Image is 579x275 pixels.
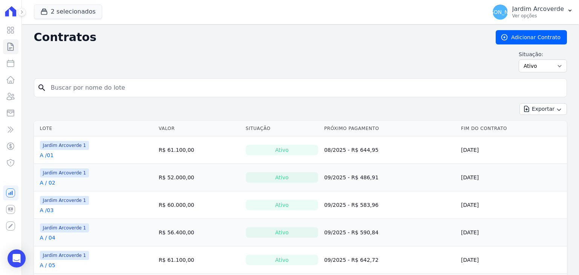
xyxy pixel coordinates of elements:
td: R$ 61.100,00 [156,136,243,164]
th: Próximo Pagamento [321,121,458,136]
p: Jardim Arcoverde [512,5,564,13]
a: A / 04 [40,234,55,241]
td: R$ 60.000,00 [156,191,243,219]
a: 09/2025 - R$ 642,72 [324,257,378,263]
td: R$ 56.400,00 [156,219,243,246]
a: 09/2025 - R$ 583,96 [324,202,378,208]
button: Exportar [519,103,567,115]
th: Valor [156,121,243,136]
div: Ativo [246,200,318,210]
span: [PERSON_NAME] [478,9,522,15]
div: Open Intercom Messenger [8,249,26,267]
input: Buscar por nome do lote [46,80,564,95]
h2: Contratos [34,31,484,44]
div: Ativo [246,227,318,238]
span: Jardim Arcoverde 1 [40,223,89,232]
td: [DATE] [458,219,567,246]
div: Ativo [246,255,318,265]
a: 08/2025 - R$ 644,95 [324,147,378,153]
a: A /01 [40,151,54,159]
td: [DATE] [458,191,567,219]
button: [PERSON_NAME] Jardim Arcoverde Ver opções [487,2,579,23]
td: [DATE] [458,136,567,164]
p: Ver opções [512,13,564,19]
span: Jardim Arcoverde 1 [40,168,89,177]
span: Jardim Arcoverde 1 [40,251,89,260]
a: 09/2025 - R$ 486,91 [324,174,378,180]
div: Ativo [246,145,318,155]
td: R$ 52.000,00 [156,164,243,191]
a: A / 05 [40,261,55,269]
a: 09/2025 - R$ 590,84 [324,229,378,235]
button: 2 selecionados [34,5,102,19]
i: search [37,83,46,92]
div: Ativo [246,172,318,183]
a: A /03 [40,206,54,214]
td: [DATE] [458,246,567,274]
a: A / 02 [40,179,55,186]
td: [DATE] [458,164,567,191]
span: Jardim Arcoverde 1 [40,141,89,150]
th: Fim do Contrato [458,121,567,136]
label: Situação: [519,50,567,58]
span: Jardim Arcoverde 1 [40,196,89,205]
td: R$ 61.100,00 [156,246,243,274]
th: Situação [243,121,321,136]
th: Lote [34,121,156,136]
a: Adicionar Contrato [496,30,567,44]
